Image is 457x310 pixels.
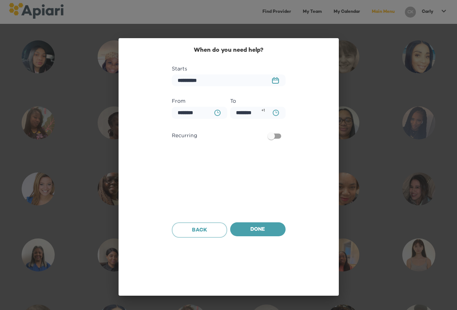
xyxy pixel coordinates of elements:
label: Starts [172,64,286,73]
label: To [230,96,286,105]
h2: When do you need help? [172,47,286,54]
label: From [172,96,227,105]
span: Recurring [172,131,197,140]
span: Done [236,225,280,234]
span: Back [178,226,221,235]
button: Back [172,222,227,238]
button: Done [230,222,286,236]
